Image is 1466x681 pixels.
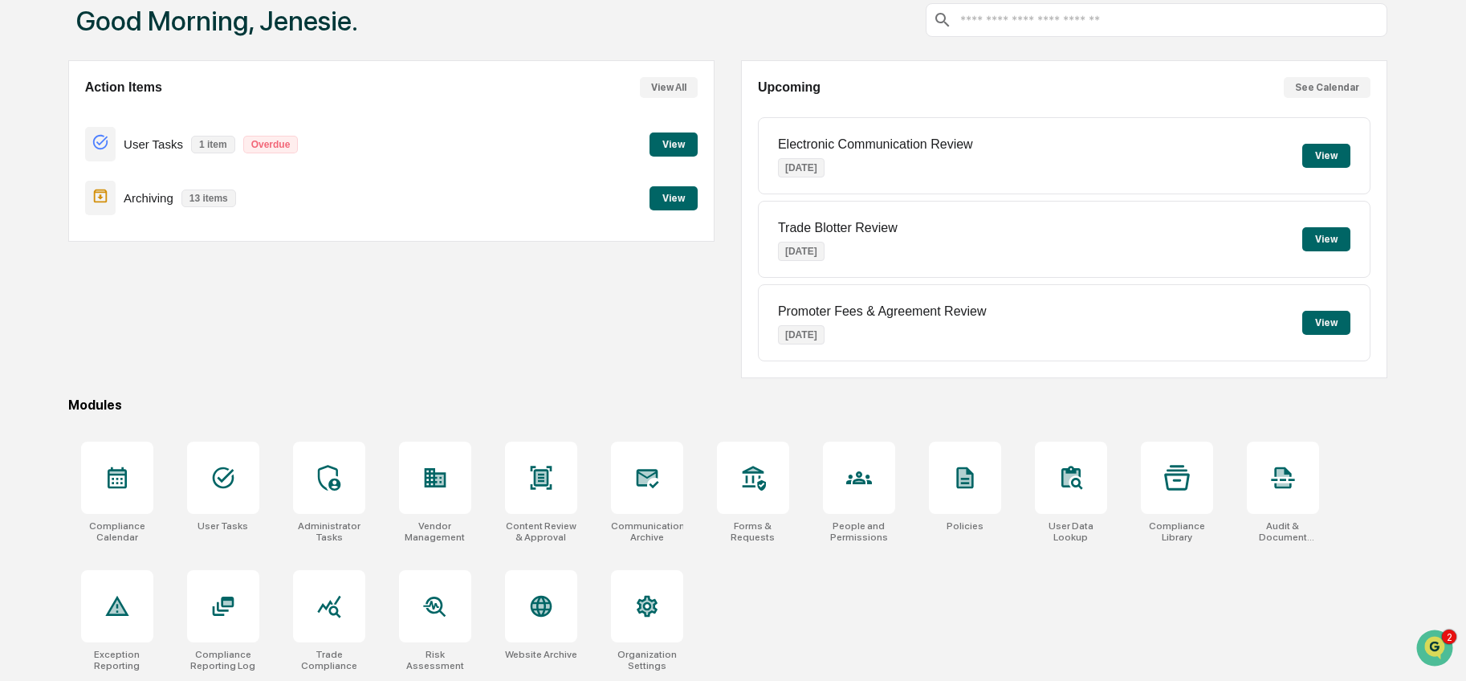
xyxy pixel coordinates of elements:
[16,361,29,373] div: 🔎
[1415,628,1458,671] iframe: Open customer support
[1284,77,1370,98] button: See Calendar
[32,359,101,375] span: Data Lookup
[68,398,1387,413] div: Modules
[16,247,42,272] img: Jack Rasmussen
[778,221,898,235] p: Trade Blotter Review
[16,203,42,229] img: Jack Rasmussen
[650,133,698,157] button: View
[611,520,683,543] div: Communications Archive
[778,137,973,152] p: Electronic Communication Review
[399,520,471,543] div: Vendor Management
[160,398,194,410] span: Pylon
[758,80,821,95] h2: Upcoming
[1302,311,1350,335] button: View
[113,398,194,410] a: Powered byPylon
[32,219,45,232] img: 1746055101610-c473b297-6a78-478c-a979-82029cc54cd1
[76,5,358,37] h1: Good Morning, Jenesie.
[650,186,698,210] button: View
[187,649,259,671] div: Compliance Reporting Log
[142,262,175,275] span: [DATE]
[34,123,63,152] img: 8933085812038_c878075ebb4cc5468115_72.jpg
[399,649,471,671] div: Risk Assessment
[717,520,789,543] div: Forms & Requests
[249,175,292,194] button: See all
[133,218,139,231] span: •
[1247,520,1319,543] div: Audit & Document Logs
[947,520,983,532] div: Policies
[1302,144,1350,168] button: View
[50,262,130,275] span: [PERSON_NAME]
[181,190,236,207] p: 13 items
[640,77,698,98] button: View All
[133,262,139,275] span: •
[142,218,175,231] span: [DATE]
[1141,520,1213,543] div: Compliance Library
[72,123,263,139] div: Start new chat
[293,520,365,543] div: Administrator Tasks
[778,242,825,261] p: [DATE]
[116,330,129,343] div: 🗄️
[16,123,45,152] img: 1746055101610-c473b297-6a78-478c-a979-82029cc54cd1
[778,304,987,319] p: Promoter Fees & Agreement Review
[50,218,130,231] span: [PERSON_NAME]
[1035,520,1107,543] div: User Data Lookup
[823,520,895,543] div: People and Permissions
[32,328,104,345] span: Preclearance
[505,520,577,543] div: Content Review & Approval
[1302,227,1350,251] button: View
[110,322,206,351] a: 🗄️Attestations
[293,649,365,671] div: Trade Compliance
[81,520,153,543] div: Compliance Calendar
[191,136,235,153] p: 1 item
[198,520,248,532] div: User Tasks
[650,136,698,151] a: View
[243,136,299,153] p: Overdue
[16,330,29,343] div: 🖐️
[273,128,292,147] button: Start new chat
[81,649,153,671] div: Exception Reporting
[85,80,162,95] h2: Action Items
[16,34,292,59] p: How can we help?
[10,322,110,351] a: 🖐️Preclearance
[124,137,183,151] p: User Tasks
[10,353,108,381] a: 🔎Data Lookup
[16,178,108,191] div: Past conversations
[132,328,199,345] span: Attestations
[611,649,683,671] div: Organization Settings
[124,191,173,205] p: Archiving
[505,649,577,660] div: Website Archive
[778,158,825,177] p: [DATE]
[72,139,221,152] div: We're available if you need us!
[778,325,825,345] p: [DATE]
[32,263,45,275] img: 1746055101610-c473b297-6a78-478c-a979-82029cc54cd1
[650,190,698,205] a: View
